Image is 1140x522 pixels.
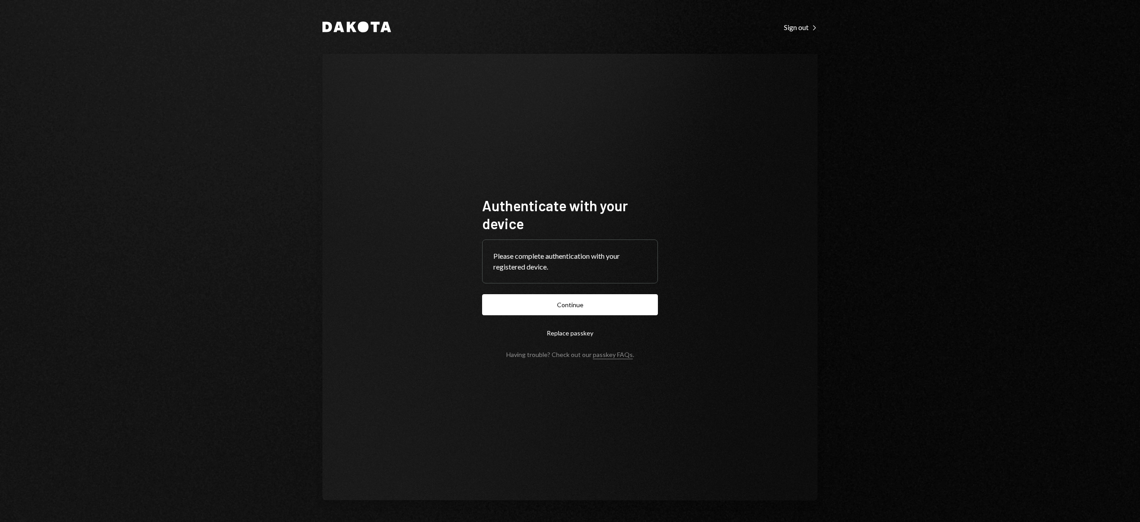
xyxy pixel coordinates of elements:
h1: Authenticate with your device [482,196,658,232]
div: Sign out [784,23,818,32]
button: Replace passkey [482,322,658,344]
div: Please complete authentication with your registered device. [493,251,647,272]
div: Having trouble? Check out our . [506,351,634,358]
a: passkey FAQs [593,351,633,359]
button: Continue [482,294,658,315]
a: Sign out [784,22,818,32]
